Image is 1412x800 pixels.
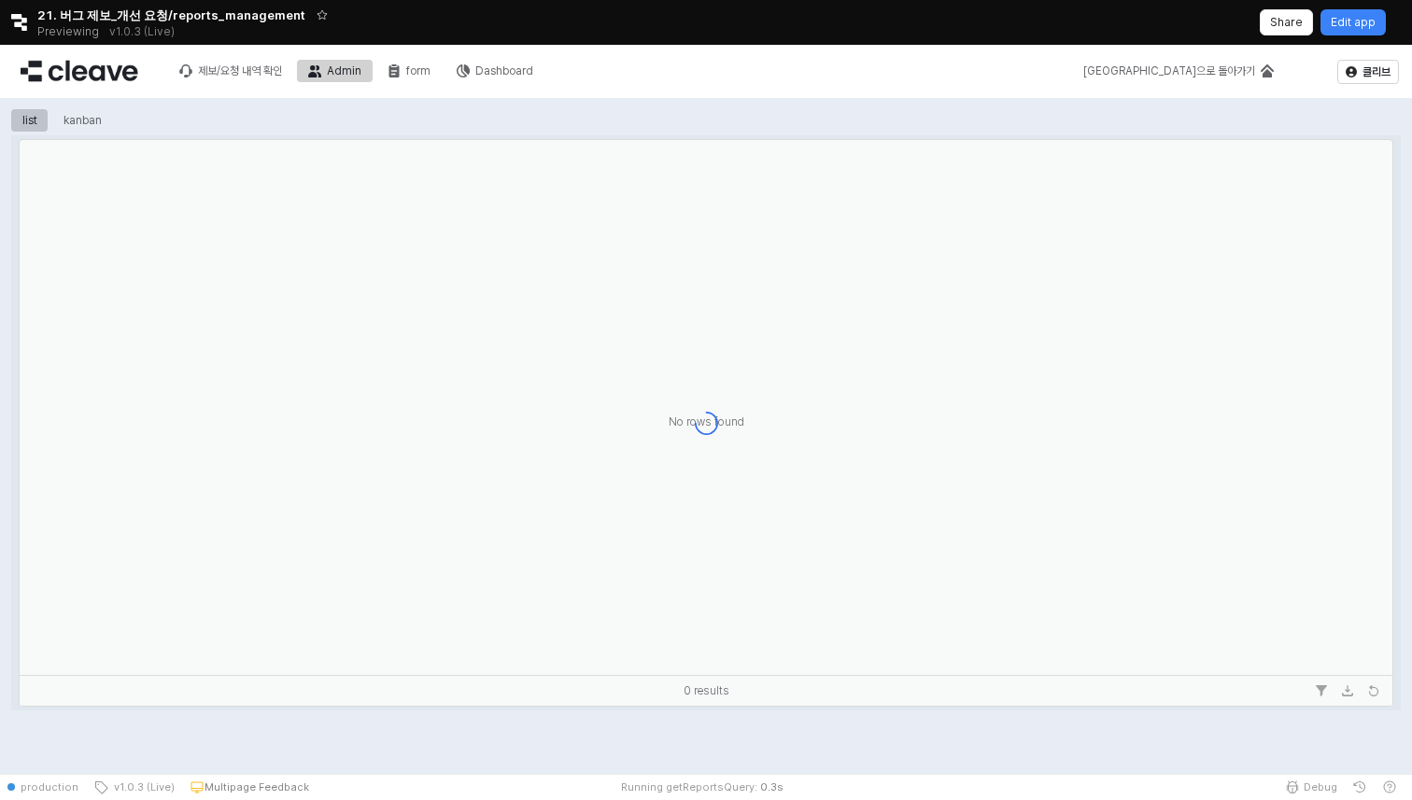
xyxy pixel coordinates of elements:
[86,774,182,800] button: v1.0.3 (Live)
[406,64,431,77] div: form
[1072,60,1285,82] button: [GEOGRAPHIC_DATA]으로 돌아가기
[1260,9,1313,35] button: Share app
[205,779,309,794] p: Multipage Feedback
[1345,774,1375,800] button: History
[37,22,99,41] span: Previewing
[182,774,317,800] button: Multipage Feedback
[445,60,544,82] button: Dashboard
[621,779,757,794] span: Running getReportsQuery:
[376,60,442,82] button: form
[22,109,37,132] div: list
[198,64,282,77] div: 제보/요청 내역 확인
[52,109,113,132] div: kanban
[109,24,175,39] p: v1.0.3 (Live)
[297,60,373,82] button: Admin
[1320,9,1386,35] button: Edit app
[1337,60,1399,84] button: 클리브
[1363,64,1391,79] p: 클리브
[37,19,185,45] div: Previewing v1.0.3 (Live)
[99,19,185,45] button: Releases and History
[327,64,361,77] div: Admin
[64,109,102,132] div: kanban
[168,60,293,82] button: 제보/요청 내역 확인
[1072,60,1285,82] div: 메인으로 돌아가기
[760,779,784,794] span: 0.3 s
[313,6,332,24] button: Add app to favorites
[1270,15,1303,30] p: Share
[11,109,49,132] div: list
[37,6,305,24] span: 21. 버그 제보_개선 요청/reports_management
[21,779,78,794] span: production
[1083,64,1255,77] div: [GEOGRAPHIC_DATA]으로 돌아가기
[1304,779,1337,794] span: Debug
[1331,15,1376,30] p: Edit app
[108,779,175,794] span: v1.0.3 (Live)
[1375,774,1405,800] button: Help
[475,64,533,77] div: Dashboard
[1278,774,1345,800] button: Debug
